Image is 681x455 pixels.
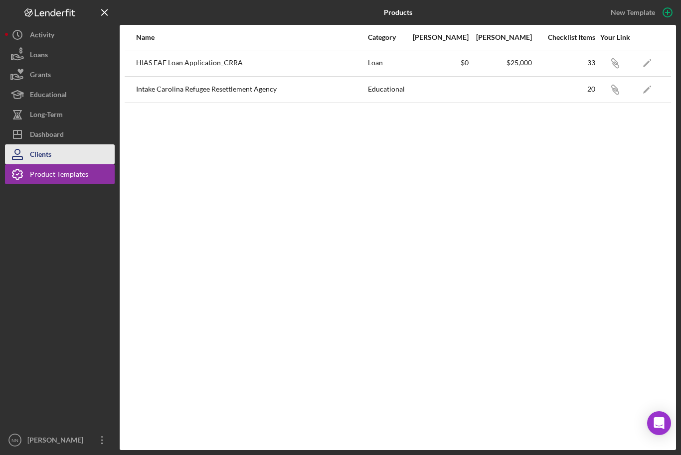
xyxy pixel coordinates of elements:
button: Long-Term [5,105,115,124]
text: NN [11,438,18,443]
div: 20 [533,85,595,93]
div: Grants [30,65,51,87]
div: Intake Carolina Refugee Resettlement Agency [136,77,367,102]
button: Clients [5,144,115,164]
div: New Template [611,5,655,20]
button: Grants [5,65,115,85]
div: Category [368,33,405,41]
div: [PERSON_NAME] [470,33,532,41]
b: Products [384,8,412,16]
div: [PERSON_NAME] [25,430,90,453]
div: HIAS EAF Loan Application_CRRA [136,51,367,76]
button: New Template [605,5,676,20]
div: 33 [533,59,595,67]
div: $25,000 [470,59,532,67]
div: Name [136,33,367,41]
div: Clients [30,144,51,167]
div: Long-Term [30,105,63,127]
div: Your Link [596,33,634,41]
div: Loans [30,45,48,67]
div: Educational [368,77,405,102]
div: Educational [30,85,67,107]
button: NN[PERSON_NAME] [5,430,115,450]
div: Checklist Items [533,33,595,41]
div: Product Templates [30,164,88,187]
button: Product Templates [5,164,115,184]
div: Open Intercom Messenger [647,411,671,435]
div: Activity [30,25,54,47]
button: Loans [5,45,115,65]
button: Dashboard [5,124,115,144]
button: Educational [5,85,115,105]
div: [PERSON_NAME] [406,33,469,41]
div: Dashboard [30,124,64,147]
div: $0 [406,59,469,67]
div: Loan [368,51,405,76]
button: Activity [5,25,115,45]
